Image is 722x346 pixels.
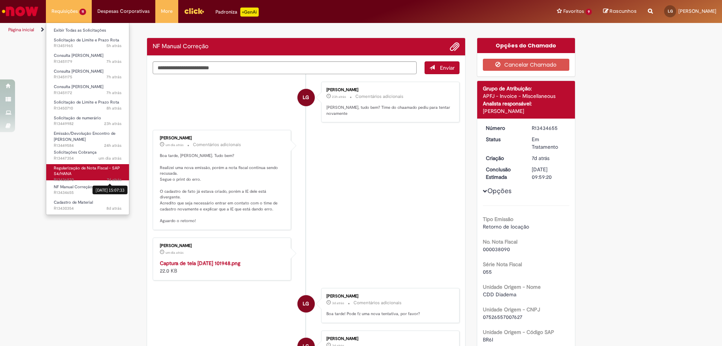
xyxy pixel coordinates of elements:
small: Comentários adicionais [193,142,241,148]
button: Enviar [425,61,460,74]
span: 7h atrás [106,74,121,80]
button: Cancelar Chamado [483,59,570,71]
div: [PERSON_NAME] [160,136,285,140]
a: Aberto R13451175 : Consulta Serasa [46,67,129,81]
small: Comentários adicionais [355,93,403,100]
time: 26/08/2025 17:09:16 [332,95,346,99]
span: um dia atrás [99,155,121,161]
span: R13436870 [54,177,121,183]
h2: NF Manual Correção Histórico de tíquete [153,43,208,50]
span: CDD Diadema [483,291,516,298]
p: Boa tarde! Pode fz uma nova tentativa, por favor? [326,311,452,317]
span: LG [303,88,309,107]
a: Aberto R13451172 : Consulta Serasa [46,83,129,97]
time: 19/08/2025 18:20:13 [106,206,121,211]
span: 07526557007627 [483,314,522,320]
dt: Conclusão Estimada [480,166,526,181]
img: ServiceNow [1,4,39,19]
span: R13450710 [54,105,121,111]
span: R13451965 [54,43,121,49]
span: um dia atrás [165,143,184,147]
b: Unidade Origem - Nome [483,284,541,290]
span: Retorno de locação [483,223,529,230]
span: Solicitação de numerário [54,115,101,121]
b: Tipo Emissão [483,216,513,223]
span: R13434655 [54,190,121,196]
time: 25/08/2025 12:19:26 [332,301,344,305]
a: Aberto R13451965 : Solicitação de Limite e Prazo Rota [46,36,129,50]
span: BR6I [483,336,493,343]
div: Opções do Chamado [477,38,575,53]
span: um dia atrás [165,250,184,255]
a: Página inicial [8,27,34,33]
a: Aberto R13450710 : Solicitação de Limite e Prazo Rota [46,98,129,112]
b: No. Nota Fiscal [483,238,517,245]
div: Grupo de Atribuição: [483,85,570,92]
span: More [161,8,173,15]
div: 21/08/2025 08:34:28 [532,154,567,162]
span: Consulta [PERSON_NAME] [54,53,103,58]
span: 055 [483,268,492,275]
span: 24h atrás [104,143,121,148]
a: Aberto R13447354 : Solicitações Cobrança [46,148,129,162]
time: 27/08/2025 09:46:32 [106,74,121,80]
dt: Criação [480,154,526,162]
div: [PERSON_NAME] [160,244,285,248]
div: [PERSON_NAME] [483,107,570,115]
div: [DATE] 15:07:33 [93,186,127,194]
dt: Status [480,136,526,143]
span: Solicitação de Limite e Prazo Rota [54,99,119,105]
span: R13451172 [54,90,121,96]
time: 27/08/2025 09:46:57 [106,59,121,64]
span: R13449982 [54,121,121,127]
span: R13451179 [54,59,121,65]
time: 27/08/2025 09:46:01 [106,90,121,96]
span: Emissão/Devolução Encontro de [PERSON_NAME] [54,131,115,142]
span: Rascunhos [610,8,637,15]
span: 23h atrás [332,95,346,99]
span: 23h atrás [104,121,121,127]
a: Captura de tela [DATE] 101948.png [160,260,240,267]
a: Rascunhos [603,8,637,15]
div: [PERSON_NAME] [326,88,452,92]
span: 11 [79,9,86,15]
span: Favoritos [563,8,584,15]
div: [PERSON_NAME] [326,337,452,341]
span: R13451175 [54,74,121,80]
b: Unidade Origem - Código SAP [483,329,554,335]
button: Adicionar anexos [450,42,460,52]
span: LG [303,295,309,313]
span: [PERSON_NAME] [678,8,716,14]
span: Despesas Corporativas [97,8,150,15]
span: 000038090 [483,246,510,253]
span: Regularização de Nota Fiscal - SAP S4/HANA [54,165,120,177]
span: 7d atrás [107,177,121,183]
ul: Trilhas de página [6,23,476,37]
div: Analista responsável: [483,100,570,107]
p: +GenAi [240,8,259,17]
div: [DATE] 09:59:20 [532,166,567,181]
div: [PERSON_NAME] [326,294,452,299]
b: Unidade Origem - CNPJ [483,306,540,313]
span: Requisições [52,8,78,15]
span: 5h atrás [106,43,121,49]
div: R13434655 [532,124,567,132]
span: 8d atrás [106,206,121,211]
time: 26/08/2025 10:20:16 [165,143,184,147]
span: Solicitação de Limite e Prazo Rota [54,37,119,43]
textarea: Digite sua mensagem aqui... [153,61,417,74]
div: 22.0 KB [160,259,285,274]
a: Aberto R13436870 : Regularização de Nota Fiscal - SAP S4/HANA [46,164,129,180]
b: Série Nota Fiscal [483,261,522,268]
a: Aberto R13449584 : Emissão/Devolução Encontro de Contas Fornecedor [46,130,129,146]
span: LG [668,9,673,14]
span: 7h atrás [106,59,121,64]
span: Solicitações Cobrança [54,149,97,155]
span: R13449584 [54,143,121,149]
time: 27/08/2025 08:22:36 [106,105,121,111]
div: Em Tratamento [532,136,567,151]
div: APFJ - Invoice - Miscellaneous [483,92,570,100]
div: Padroniza [215,8,259,17]
span: 9 [585,9,592,15]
